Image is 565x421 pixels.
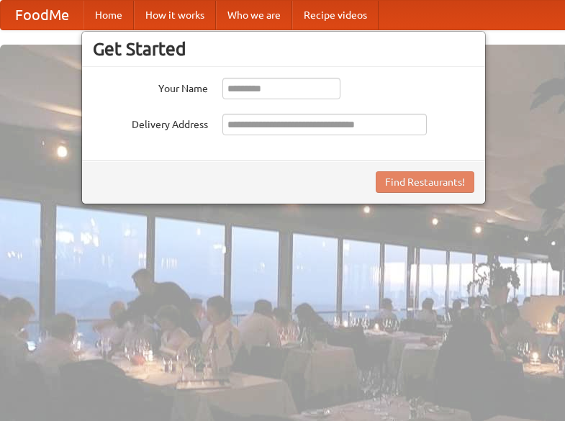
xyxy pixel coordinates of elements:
[292,1,379,30] a: Recipe videos
[93,114,208,132] label: Delivery Address
[1,1,83,30] a: FoodMe
[376,171,474,193] button: Find Restaurants!
[93,38,474,60] h3: Get Started
[134,1,216,30] a: How it works
[93,78,208,96] label: Your Name
[216,1,292,30] a: Who we are
[83,1,134,30] a: Home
